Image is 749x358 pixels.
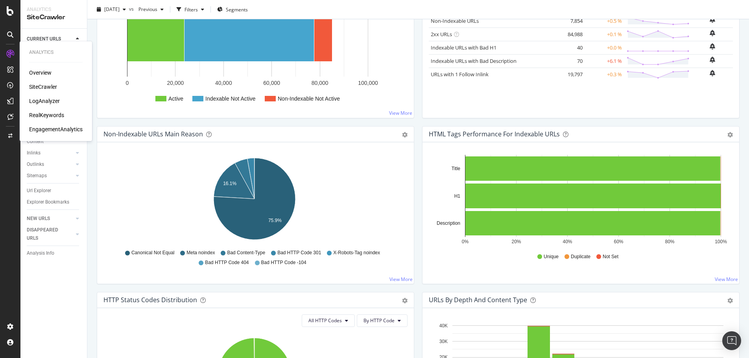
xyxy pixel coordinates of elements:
[104,6,120,13] span: 2025 Sep. 23rd
[29,111,64,119] a: RealKeywords
[452,166,461,171] text: Title
[553,54,585,68] td: 70
[186,250,215,256] span: Meta noindex
[261,259,306,266] span: Bad HTTP Code -104
[563,239,572,244] text: 40%
[27,149,41,157] div: Inlinks
[27,226,66,242] div: DISAPPEARED URLS
[27,226,74,242] a: DISAPPEARED URLS
[544,253,559,260] span: Unique
[710,70,715,76] div: bell-plus
[302,314,355,327] button: All HTTP Codes
[389,110,412,116] a: View More
[462,239,469,244] text: 0%
[431,44,496,51] a: Indexable URLs with Bad H1
[308,317,342,324] span: All HTTP Codes
[27,249,54,257] div: Analysis Info
[429,130,560,138] div: HTML Tags Performance for Indexable URLs
[29,83,57,91] a: SiteCrawler
[27,215,74,223] a: NEW URLS
[27,35,74,43] a: CURRENT URLS
[223,181,236,186] text: 16.1%
[710,57,715,63] div: bell-plus
[553,41,585,54] td: 40
[402,298,408,303] div: gear
[205,259,249,266] span: Bad HTTP Code 404
[27,35,61,43] div: CURRENT URLS
[429,155,730,246] svg: A chart.
[715,239,727,244] text: 100%
[205,95,256,102] text: Indexable Not Active
[439,323,448,329] text: 40K
[722,331,741,350] div: Open Intercom Messenger
[27,215,50,223] div: NEW URLS
[603,253,618,260] span: Not Set
[710,30,715,36] div: bell-plus
[439,339,448,344] text: 30K
[27,172,47,180] div: Sitemaps
[173,3,207,16] button: Filters
[585,28,624,41] td: +0.1 %
[226,6,248,13] span: Segments
[27,6,81,13] div: Analytics
[431,57,517,64] a: Indexable URLs with Bad Description
[27,149,74,157] a: Inlinks
[431,17,479,24] a: Non-Indexable URLs
[358,80,378,86] text: 100,000
[727,298,733,303] div: gear
[27,138,81,146] a: Content
[431,31,452,38] a: 2xx URLs
[103,296,197,304] div: HTTP Status Codes Distribution
[227,250,265,256] span: Bad Content-Type
[511,239,521,244] text: 20%
[278,95,340,102] text: Non-Indexable Not Active
[27,172,74,180] a: Sitemaps
[27,187,81,195] a: Url Explorer
[27,249,81,257] a: Analysis Info
[29,97,60,105] a: LogAnalyzer
[103,155,405,246] svg: A chart.
[131,250,174,256] span: Canonical Not Equal
[710,17,715,23] div: bell-plus
[27,187,51,195] div: Url Explorer
[268,218,282,223] text: 75.9%
[585,14,624,28] td: +0.5 %
[29,69,52,77] a: Overview
[363,317,395,324] span: By HTTP Code
[29,49,83,56] div: Analytics
[135,6,157,13] span: Previous
[710,43,715,50] div: bell-plus
[357,314,408,327] button: By HTTP Code
[27,198,69,206] div: Explorer Bookmarks
[27,160,74,169] a: Outlinks
[129,5,135,12] span: vs
[585,68,624,81] td: +0.3 %
[168,95,183,102] text: Active
[429,296,527,304] div: URLs by Depth and Content Type
[135,3,167,16] button: Previous
[27,138,44,146] div: Content
[402,132,408,138] div: gear
[553,14,585,28] td: 7,854
[585,41,624,54] td: +0.0 %
[214,3,251,16] button: Segments
[27,13,81,22] div: SiteCrawler
[103,130,203,138] div: Non-Indexable URLs Main Reason
[389,276,413,283] a: View More
[27,198,81,206] a: Explorer Bookmarks
[312,80,328,86] text: 80,000
[437,220,460,226] text: Description
[571,253,590,260] span: Duplicate
[167,80,184,86] text: 20,000
[29,125,83,133] div: EngagementAnalytics
[215,80,232,86] text: 40,000
[553,68,585,81] td: 19,797
[184,6,198,13] div: Filters
[431,71,489,78] a: URLs with 1 Follow Inlink
[126,80,129,86] text: 0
